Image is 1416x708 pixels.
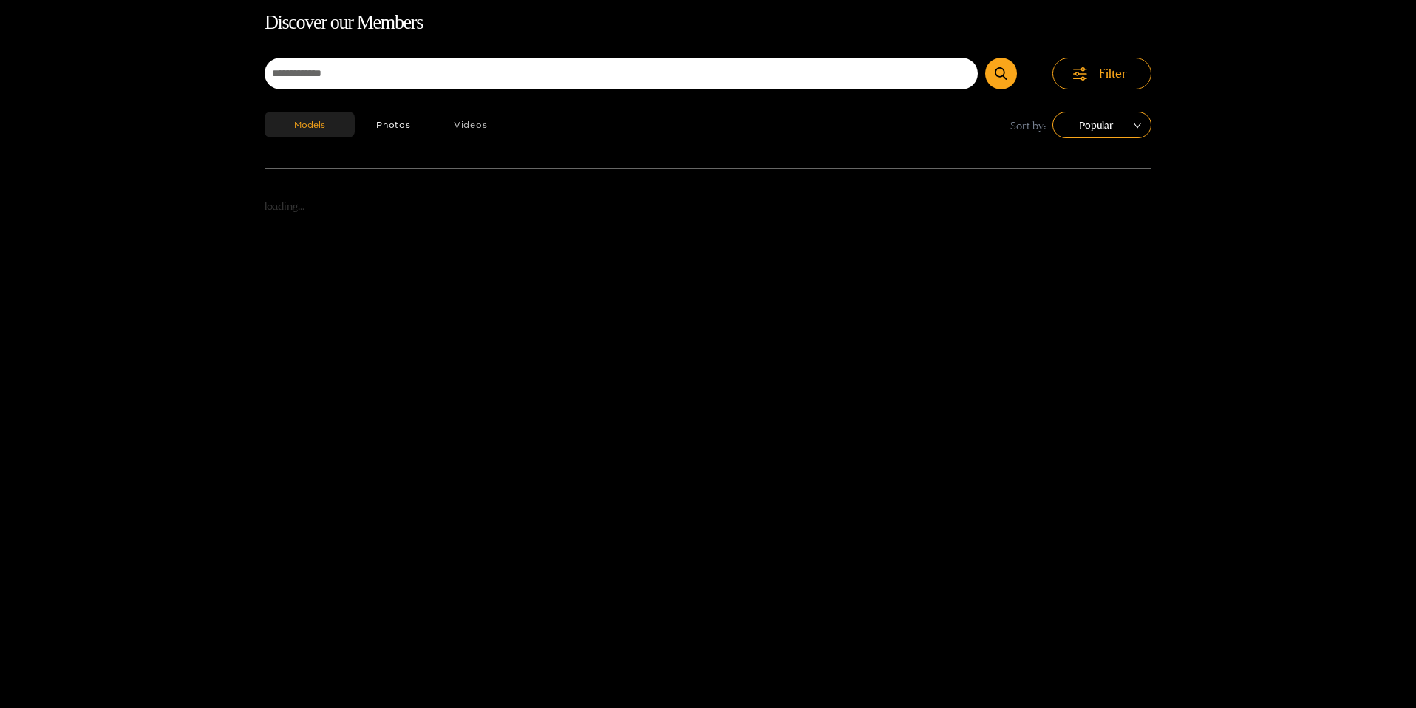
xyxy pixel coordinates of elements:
button: Photos [355,112,432,137]
p: loading... [265,198,1151,215]
button: Videos [432,112,509,137]
h1: Discover our Members [265,7,1151,38]
div: sort [1052,112,1151,138]
span: Popular [1063,114,1140,136]
button: Filter [1052,58,1151,89]
span: Sort by: [1010,117,1046,134]
span: Filter [1099,65,1127,82]
button: Submit Search [985,58,1017,89]
button: Models [265,112,355,137]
